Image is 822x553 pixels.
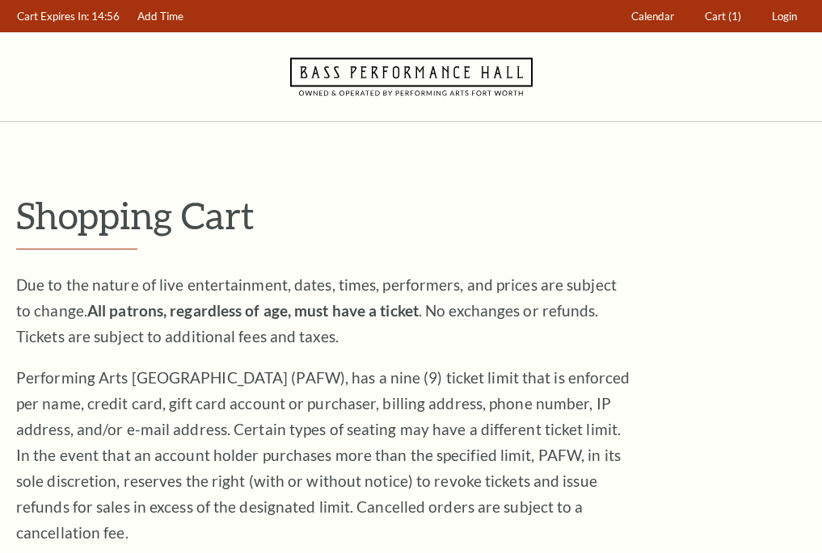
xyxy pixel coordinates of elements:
[705,10,726,23] span: Cart
[16,195,806,236] p: Shopping Cart
[728,10,741,23] span: (1)
[87,301,419,320] strong: All patrons, regardless of age, must have a ticket
[624,1,682,32] a: Calendar
[130,1,192,32] a: Add Time
[765,1,805,32] a: Login
[17,10,89,23] span: Cart Expires In:
[91,10,120,23] span: 14:56
[631,10,674,23] span: Calendar
[772,10,797,23] span: Login
[16,275,617,346] span: Due to the nature of live entertainment, dates, times, performers, and prices are subject to chan...
[16,365,630,546] p: Performing Arts [GEOGRAPHIC_DATA] (PAFW), has a nine (9) ticket limit that is enforced per name, ...
[698,1,749,32] a: Cart (1)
